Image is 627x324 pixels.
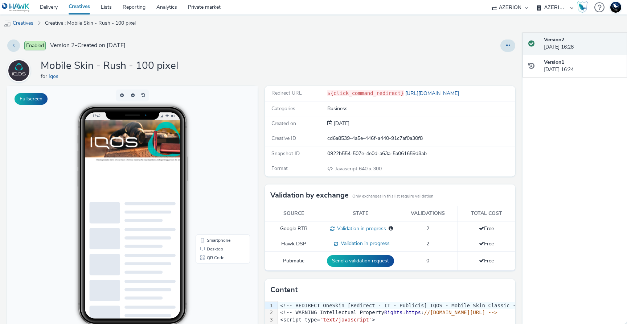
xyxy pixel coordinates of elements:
a: Iqos [7,67,33,74]
strong: Version 1 [544,59,564,66]
span: Format [271,165,288,172]
span: Rights [384,310,403,315]
td: Pubmatic [265,252,323,271]
td: Google RTB [265,221,323,236]
div: [DATE] 16:24 [544,59,621,74]
span: Enabled [24,41,46,50]
th: Total cost [458,206,515,221]
span: Version 2 - Created on [DATE] [50,41,126,50]
span: 2 [426,240,429,247]
span: 0 [426,257,429,264]
span: Free [479,257,494,264]
span: Creative ID [271,135,296,142]
div: 2 [265,309,274,316]
a: Hawk Academy [577,1,591,13]
span: Free [479,240,494,247]
span: 12:42 [85,28,93,32]
a: Creative : Mobile Skin - Rush - 100 pixel [41,14,139,32]
span: Validation in progress [335,225,386,232]
span: "text/javascript" [320,317,372,323]
div: [DATE] 16:28 [544,36,621,51]
button: Fullscreen [15,93,48,105]
span: //[DOMAIN_NAME][URL] --> [424,310,497,315]
img: Iqos [8,60,29,81]
span: Javascript [335,165,359,172]
h3: Validation by exchange [270,190,349,201]
td: Hawk DSP [265,236,323,252]
li: QR Code [190,167,241,176]
small: Only exchanges in this list require validation [352,194,433,199]
th: Source [265,206,323,221]
div: 0922b554-507e-4e0d-a63a-5a061659d8ab [327,150,515,157]
img: undefined Logo [2,3,30,12]
h1: Mobile Skin - Rush - 100 pixel [41,59,179,73]
img: Support Hawk [610,2,621,13]
span: Desktop [200,161,216,165]
h3: Content [270,284,298,295]
div: 3 [265,316,274,324]
div: Creation 12 September 2025, 16:24 [332,120,349,127]
span: Categories [271,105,295,112]
button: Send a validation request [327,255,394,267]
span: Redirect URL [271,90,302,96]
span: Created on [271,120,296,127]
a: [URL][DOMAIN_NAME] [404,90,462,97]
div: cd6a8539-4a5e-446f-a440-91c7af0a30f8 [327,135,515,142]
span: Smartphone [200,152,223,157]
div: Business [327,105,515,112]
code: ${click_command_redirect} [327,90,404,96]
th: State [323,206,398,221]
div: 1 [265,302,274,310]
span: QR Code [200,170,217,174]
li: Desktop [190,159,241,167]
span: 640 x 300 [335,165,382,172]
img: Hawk Academy [577,1,588,13]
img: mobile [4,20,11,27]
span: 2 [426,225,429,232]
th: Validations [398,206,458,221]
span: [DATE] [332,120,349,127]
span: https [406,310,421,315]
span: for [41,73,49,80]
li: Smartphone [190,150,241,159]
strong: Version 2 [544,36,564,43]
span: Validation in progress [338,240,390,247]
a: Iqos [49,73,61,80]
span: Free [479,225,494,232]
span: Snapshot ID [271,150,300,157]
